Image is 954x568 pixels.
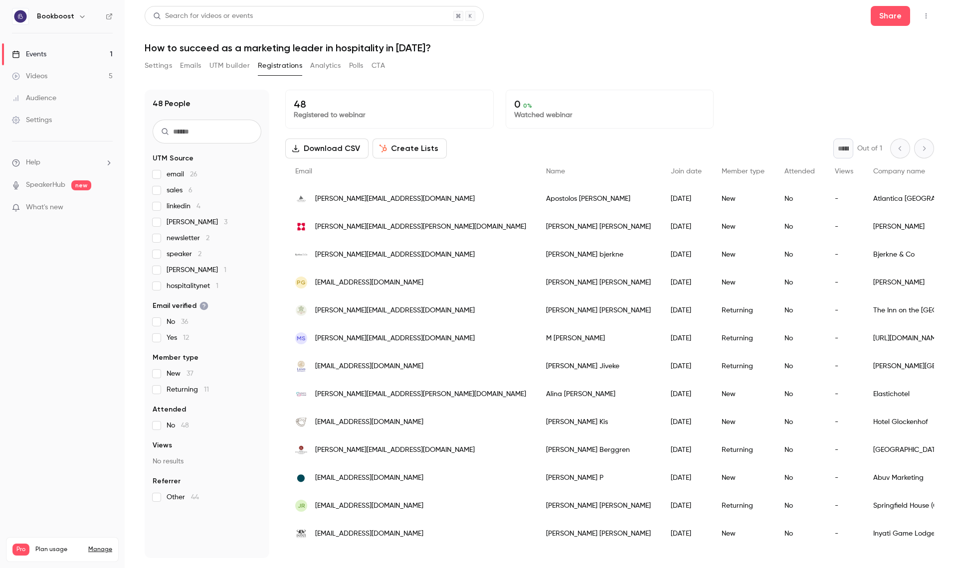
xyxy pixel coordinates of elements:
span: [PERSON_NAME][EMAIL_ADDRESS][DOMAIN_NAME] [315,305,475,316]
p: Out of 1 [857,143,882,153]
button: Registrations [258,58,302,74]
a: Manage [88,546,112,554]
div: [DATE] [661,269,712,296]
span: Help [26,157,40,168]
h6: Bookboost [37,11,74,21]
div: Apostolos [PERSON_NAME] [536,185,661,213]
span: 36 [181,318,189,325]
button: Settings [145,58,172,74]
span: [PERSON_NAME][EMAIL_ADDRESS][PERSON_NAME][DOMAIN_NAME] [315,389,526,400]
span: No [167,421,189,430]
span: Company name [873,168,925,175]
div: Audience [12,93,56,103]
li: help-dropdown-opener [12,157,113,168]
span: Attended [784,168,815,175]
span: Referrer [153,476,181,486]
div: [DATE] [661,324,712,352]
img: bjerkne.com [295,249,307,261]
span: Views [153,440,172,450]
h1: How to succeed as a marketing leader in hospitality in [DATE]? [145,42,934,54]
span: speaker [167,249,201,259]
div: [DATE] [661,520,712,548]
div: [DATE] [661,464,712,492]
span: email [167,169,197,179]
div: Returning [712,296,774,324]
div: Search for videos or events [153,11,253,21]
div: [DATE] [661,436,712,464]
span: Email verified [153,301,208,311]
span: [PERSON_NAME] [167,265,226,275]
span: UTM Source [153,153,193,163]
span: [PERSON_NAME][EMAIL_ADDRESS][DOMAIN_NAME] [315,194,475,204]
div: No [774,324,825,352]
div: New [712,241,774,269]
img: student.lu.se [295,360,307,372]
div: - [825,492,863,520]
div: No [774,352,825,380]
p: No results [153,456,261,466]
span: [EMAIL_ADDRESS][DOMAIN_NAME] [315,361,423,372]
img: glockenhof.ch [295,416,307,428]
div: - [825,296,863,324]
span: Member type [722,168,764,175]
div: [PERSON_NAME] bjerkne [536,241,661,269]
div: [PERSON_NAME] [PERSON_NAME] [536,269,661,296]
span: Views [835,168,853,175]
div: No [774,408,825,436]
span: MS [297,334,306,343]
div: [DATE] [661,380,712,408]
div: - [825,436,863,464]
button: Polls [349,58,364,74]
div: No [774,520,825,548]
span: hospitalitynet [167,281,218,291]
div: - [825,352,863,380]
img: Bookboost [12,8,28,24]
div: New [712,269,774,296]
div: [DATE] [661,241,712,269]
span: 0 % [523,102,532,109]
span: 12 [183,334,189,341]
div: Videos [12,71,47,81]
p: Registered to webinar [294,110,485,120]
div: - [825,380,863,408]
span: new [71,180,91,190]
span: Yes [167,333,189,343]
div: New [712,213,774,241]
span: newsletter [167,233,209,243]
span: Pro [12,544,29,556]
div: [PERSON_NAME] Jiveke [536,352,661,380]
div: - [825,269,863,296]
div: [DATE] [661,185,712,213]
span: linkedin [167,201,200,211]
div: No [774,213,825,241]
div: Returning [712,436,774,464]
div: - [825,408,863,436]
span: [EMAIL_ADDRESS][DOMAIN_NAME] [315,473,423,483]
div: Events [12,49,46,59]
p: 48 [294,98,485,110]
span: 1 [224,267,226,274]
span: JR [298,501,305,510]
span: 44 [191,494,199,501]
span: [EMAIL_ADDRESS][DOMAIN_NAME] [315,278,423,288]
span: Plan usage [35,546,82,554]
span: What's new [26,202,63,213]
span: Other [167,492,199,502]
span: [EMAIL_ADDRESS][DOMAIN_NAME] [315,417,423,427]
img: elastichotel.com [295,388,307,400]
div: No [774,241,825,269]
span: [PERSON_NAME][EMAIL_ADDRESS][DOMAIN_NAME] [315,250,475,260]
span: [EMAIL_ADDRESS][DOMAIN_NAME] [315,501,423,511]
span: Join date [671,168,702,175]
div: No [774,436,825,464]
div: Settings [12,115,52,125]
span: PG [297,278,306,287]
div: - [825,185,863,213]
span: 11 [204,386,209,393]
span: 3 [224,219,227,226]
div: - [825,213,863,241]
span: [PERSON_NAME][EMAIL_ADDRESS][PERSON_NAME][DOMAIN_NAME] [315,222,526,232]
span: [EMAIL_ADDRESS][DOMAIN_NAME] [315,529,423,539]
span: sales [167,185,192,195]
div: [PERSON_NAME] [PERSON_NAME] [536,492,661,520]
